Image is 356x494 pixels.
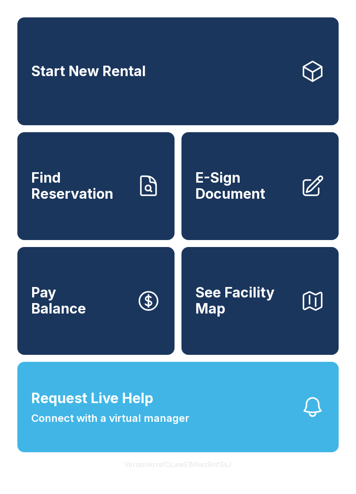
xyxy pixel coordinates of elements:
span: Pay Balance [31,285,86,317]
button: PayBalance [17,247,175,355]
span: E-Sign Document [195,170,293,202]
span: Request Live Help [31,388,153,409]
span: Find Reservation [31,170,129,202]
button: Request Live HelpConnect with a virtual manager [17,362,339,452]
span: See Facility Map [195,285,293,317]
button: See Facility Map [181,247,339,355]
span: Start New Rental [31,63,146,80]
a: Find Reservation [17,132,175,240]
span: Connect with a virtual manager [31,411,189,426]
a: Start New Rental [17,17,339,125]
button: VersionkrrefDLawElMlwz8nfSsJ [117,452,239,477]
a: E-Sign Document [181,132,339,240]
